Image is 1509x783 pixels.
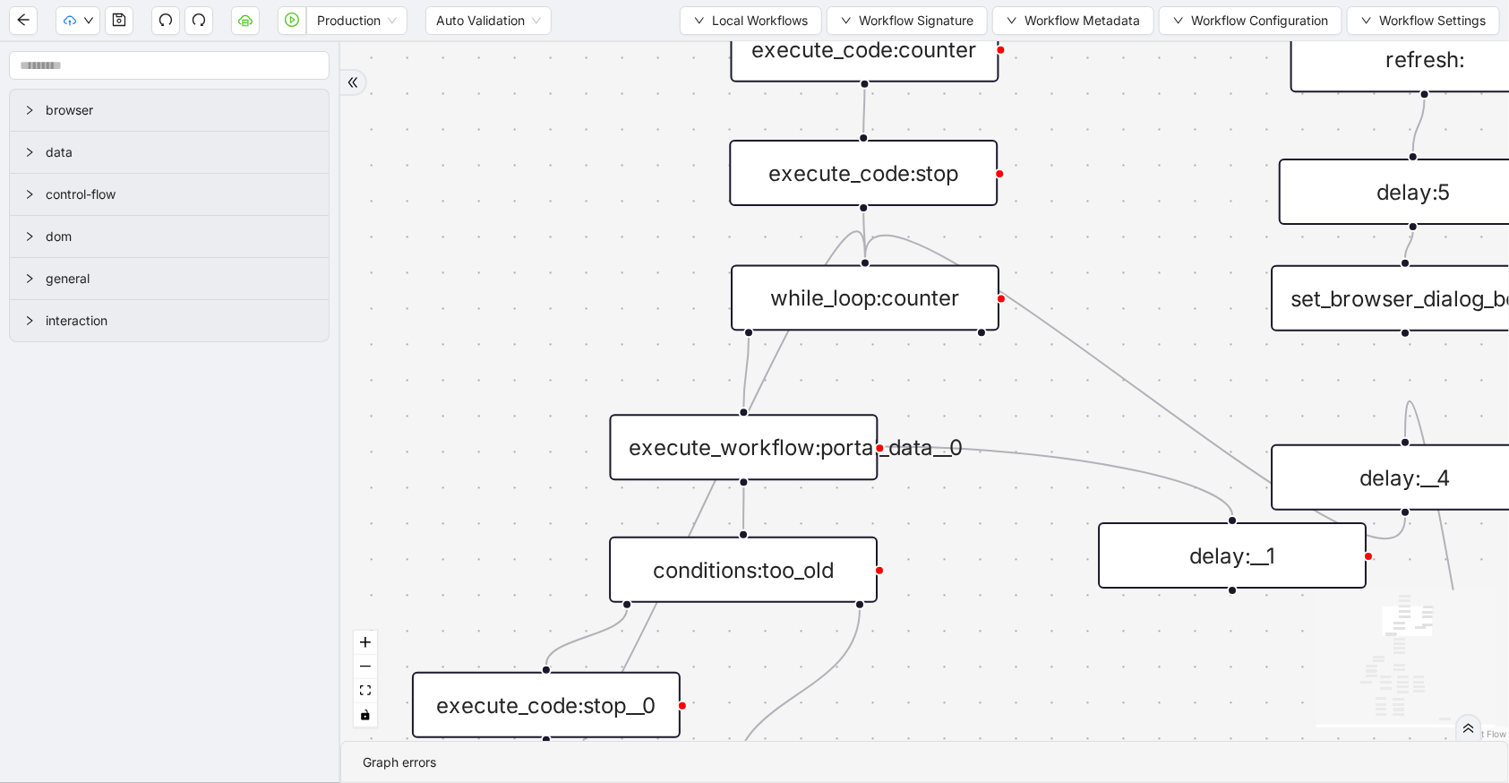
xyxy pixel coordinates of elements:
[317,7,397,34] span: Production
[112,13,126,27] span: save
[354,631,377,655] button: zoom in
[285,13,299,27] span: play-circle
[192,13,206,27] span: redo
[46,100,314,120] span: browser
[354,655,377,679] button: zoom out
[354,703,377,727] button: toggle interactivity
[1462,722,1475,735] span: double-right
[10,174,329,215] div: control-flow
[412,672,681,738] div: execute_code:stop__0
[731,264,999,331] div: while_loop:counter
[10,90,329,131] div: browser
[1460,728,1506,739] a: React Flow attribution
[83,15,94,26] span: down
[24,189,35,200] span: right
[64,14,76,27] span: cloud-upload
[46,142,314,162] span: data
[610,414,879,480] div: execute_workflow:portal_data__0
[680,6,822,35] button: downLocal Workflows
[46,311,314,331] span: interaction
[10,216,329,257] div: dom
[151,6,180,35] button: undo
[609,537,878,603] div: conditions:too_old
[46,227,314,246] span: dom
[729,140,998,206] div: execute_code:stop
[865,236,1405,539] g: Edge from delay:__4 to while_loop:counter
[841,15,852,26] span: down
[731,264,999,331] div: while_loop:counterplus-circle
[1098,522,1367,589] div: delay:__1
[1210,615,1255,660] span: plus-circle
[992,6,1154,35] button: downWorkflow Metadata
[886,447,1233,515] g: Edge from execute_workflow:portal_data__0 to delay:__1
[546,609,627,665] g: Edge from conditions:too_old to execute_code:stop__0
[731,16,999,82] div: execute_code:counter
[546,231,865,770] g: Edge from execute_code:stop__0 to while_loop:counter
[1347,6,1500,35] button: downWorkflow Settings
[105,6,133,35] button: save
[1025,11,1140,30] span: Workflow Metadata
[694,15,705,26] span: down
[56,6,100,35] button: cloud-uploaddown
[16,13,30,27] span: arrow-left
[184,6,213,35] button: redo
[1379,11,1486,30] span: Workflow Settings
[1383,358,1428,403] span: plus-circle
[231,6,260,35] button: cloud-server
[1413,99,1425,151] g: Edge from refresh: to delay:5
[10,258,329,299] div: general
[734,609,861,781] g: Edge from conditions:too_old to wait_for_element:ptno
[363,753,1487,772] div: Graph errors
[46,185,314,204] span: control-flow
[24,315,35,326] span: right
[24,231,35,242] span: right
[278,6,306,35] button: play-circle
[238,13,253,27] span: cloud-server
[436,7,541,34] span: Auto Validation
[347,76,359,89] span: double-right
[159,13,173,27] span: undo
[1361,15,1372,26] span: down
[24,147,35,158] span: right
[46,269,314,288] span: general
[9,6,38,35] button: arrow-left
[1191,11,1328,30] span: Workflow Configuration
[827,6,988,35] button: downWorkflow Signature
[712,11,808,30] span: Local Workflows
[1405,231,1413,258] g: Edge from delay:5 to set_browser_dialog_behavior:
[24,105,35,116] span: right
[10,300,329,341] div: interaction
[24,273,35,284] span: right
[863,88,864,133] g: Edge from execute_code:counter to execute_code:stop
[1007,15,1017,26] span: down
[959,357,1004,402] span: plus-circle
[859,11,973,30] span: Workflow Signature
[744,337,750,407] g: Edge from while_loop:counter to execute_workflow:portal_data__0
[1098,522,1367,589] div: delay:__1plus-circle
[1173,15,1184,26] span: down
[1159,6,1342,35] button: downWorkflow Configuration
[354,679,377,703] button: fit view
[10,132,329,173] div: data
